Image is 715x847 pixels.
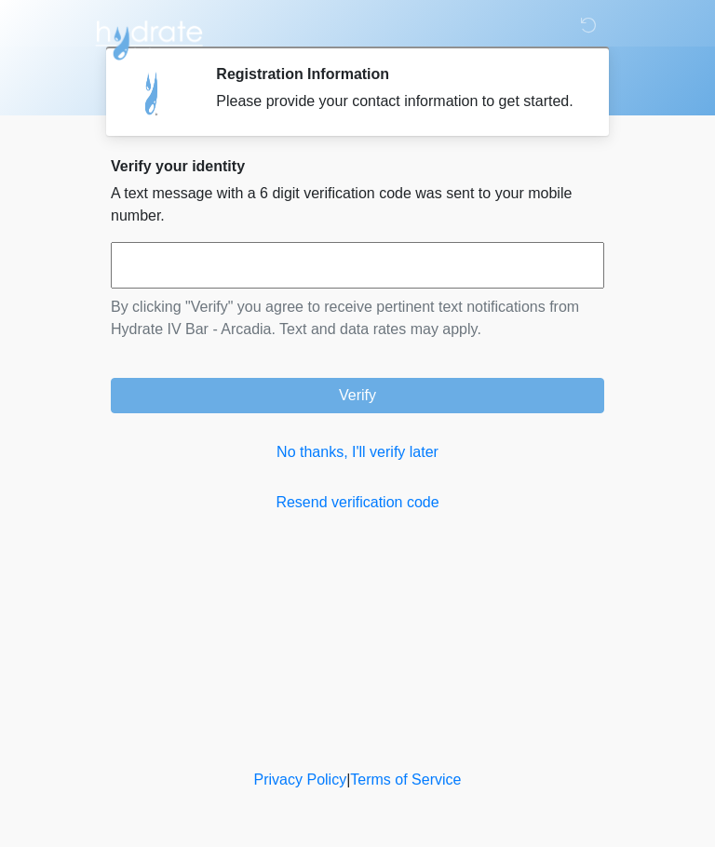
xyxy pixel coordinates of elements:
p: By clicking "Verify" you agree to receive pertinent text notifications from Hydrate IV Bar - Arca... [111,296,604,341]
button: Verify [111,378,604,413]
a: | [346,772,350,787]
a: Privacy Policy [254,772,347,787]
div: Please provide your contact information to get started. [216,90,576,113]
img: Hydrate IV Bar - Arcadia Logo [92,14,206,61]
h2: Verify your identity [111,157,604,175]
p: A text message with a 6 digit verification code was sent to your mobile number. [111,182,604,227]
a: Resend verification code [111,491,604,514]
a: Terms of Service [350,772,461,787]
a: No thanks, I'll verify later [111,441,604,464]
img: Agent Avatar [125,65,181,121]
